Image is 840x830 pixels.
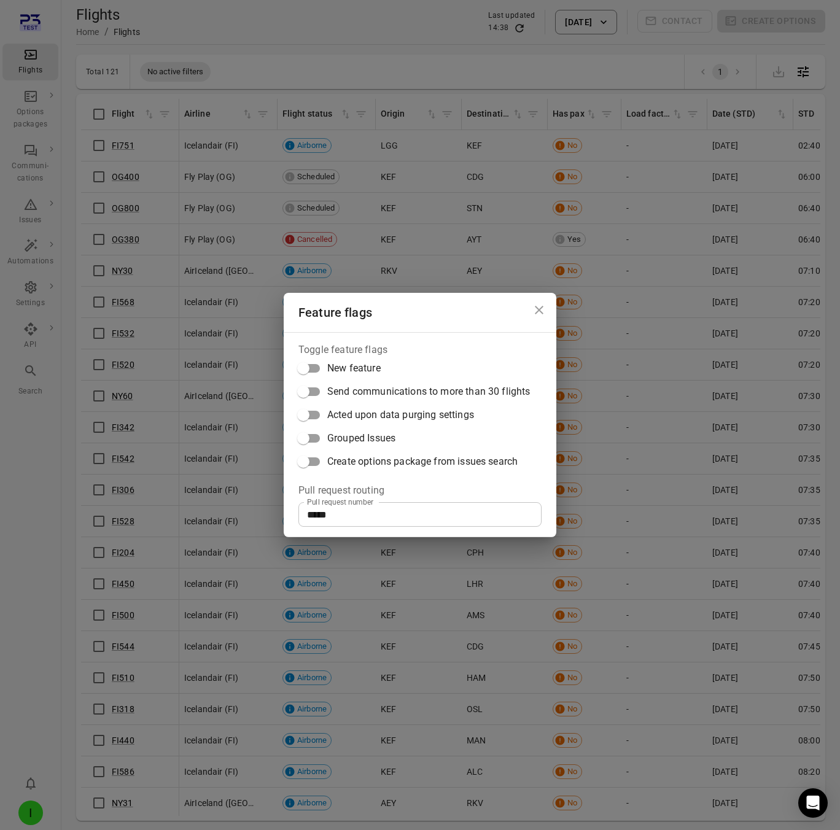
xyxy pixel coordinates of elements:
legend: Toggle feature flags [298,343,387,357]
span: Send communications to more than 30 flights [327,384,530,399]
div: Open Intercom Messenger [798,788,828,818]
button: Close dialog [527,298,551,322]
legend: Pull request routing [298,483,384,497]
h2: Feature flags [284,293,556,332]
span: New feature [327,361,381,376]
label: Pull request number [307,497,373,507]
span: Acted upon data purging settings [327,408,474,422]
span: Create options package from issues search [327,454,518,469]
span: Grouped Issues [327,431,395,446]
